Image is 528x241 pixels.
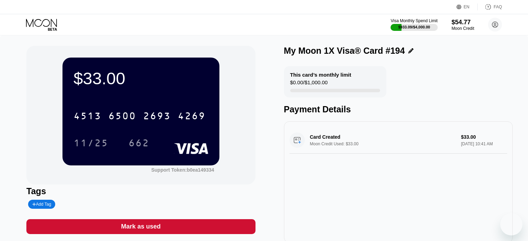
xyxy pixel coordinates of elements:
div: 2693 [143,111,171,122]
div: EN [456,3,478,10]
div: Moon Credit [452,26,474,31]
div: FAQ [494,5,502,9]
div: Support Token:b0ea149334 [151,167,214,173]
div: $933.09 / $4,000.00 [398,25,430,29]
iframe: Button to launch messaging window, conversation in progress [500,213,522,235]
div: Payment Details [284,104,513,114]
div: 662 [123,134,154,152]
div: 662 [128,138,149,149]
div: My Moon 1X Visa® Card #194 [284,46,405,56]
div: This card’s monthly limit [290,72,351,78]
div: 4513 [74,111,101,122]
div: Visa Monthly Spend Limit [391,18,437,23]
div: 6500 [108,111,136,122]
div: FAQ [478,3,502,10]
div: Add Tag [28,200,55,209]
div: Add Tag [32,202,51,207]
div: Support Token: b0ea149334 [151,167,214,173]
div: Tags [26,186,255,196]
div: $54.77 [452,19,474,26]
div: 11/25 [68,134,114,152]
div: 4513650026934269 [69,107,210,124]
div: EN [464,5,470,9]
div: Visa Monthly Spend Limit$933.09/$4,000.00 [391,18,437,31]
div: 4269 [178,111,206,122]
div: $54.77Moon Credit [452,19,474,31]
div: Mark as used [121,223,161,231]
div: 11/25 [74,138,108,149]
div: $0.00 / $1,000.00 [290,79,328,89]
div: Mark as used [26,219,255,234]
div: $33.00 [74,69,208,88]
